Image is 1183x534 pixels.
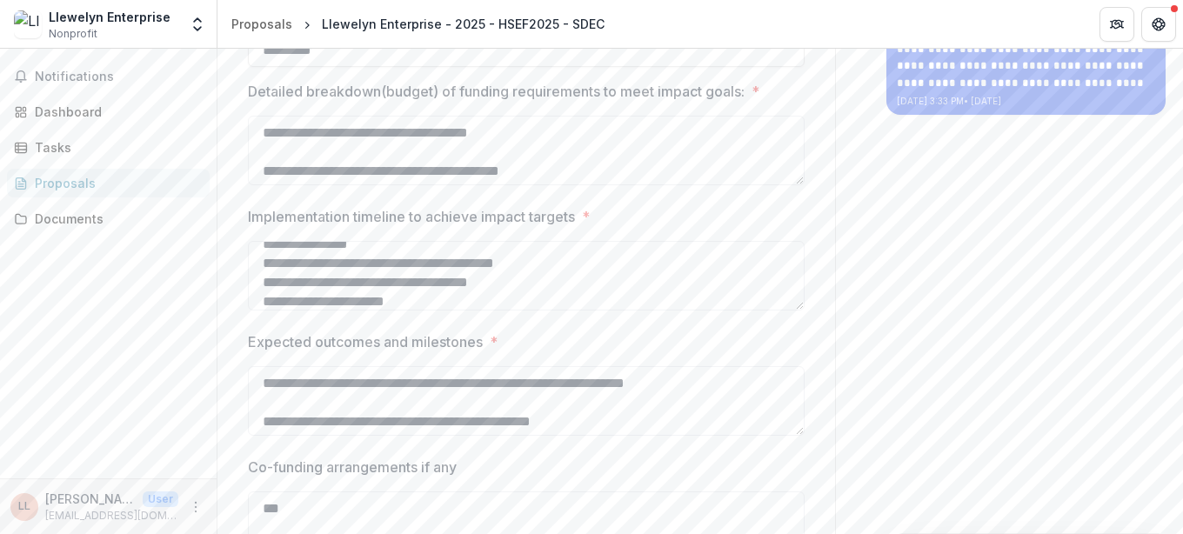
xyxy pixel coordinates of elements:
[7,133,210,162] a: Tasks
[35,174,196,192] div: Proposals
[248,457,457,477] p: Co-funding arrangements if any
[248,331,483,352] p: Expected outcomes and milestones
[143,491,178,507] p: User
[35,70,203,84] span: Notifications
[49,26,97,42] span: Nonprofit
[7,63,210,90] button: Notifications
[45,508,178,524] p: [EMAIL_ADDRESS][DOMAIN_NAME]
[7,97,210,126] a: Dashboard
[18,501,30,512] div: Llewelyn Lipi
[322,15,605,33] div: Llewelyn Enterprise - 2025 - HSEF2025 - SDEC
[7,204,210,233] a: Documents
[224,11,612,37] nav: breadcrumb
[35,210,196,228] div: Documents
[248,81,745,102] p: Detailed breakdown(budget) of funding requirements to meet impact goals:
[185,7,210,42] button: Open entity switcher
[897,95,1155,108] p: [DATE] 3:33 PM • [DATE]
[1141,7,1176,42] button: Get Help
[7,169,210,197] a: Proposals
[49,8,170,26] div: Llewelyn Enterprise
[248,206,575,227] p: Implementation timeline to achieve impact targets
[35,138,196,157] div: Tasks
[14,10,42,38] img: Llewelyn Enterprise
[231,15,292,33] div: Proposals
[45,490,136,508] p: [PERSON_NAME]
[185,497,206,517] button: More
[1099,7,1134,42] button: Partners
[35,103,196,121] div: Dashboard
[224,11,299,37] a: Proposals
